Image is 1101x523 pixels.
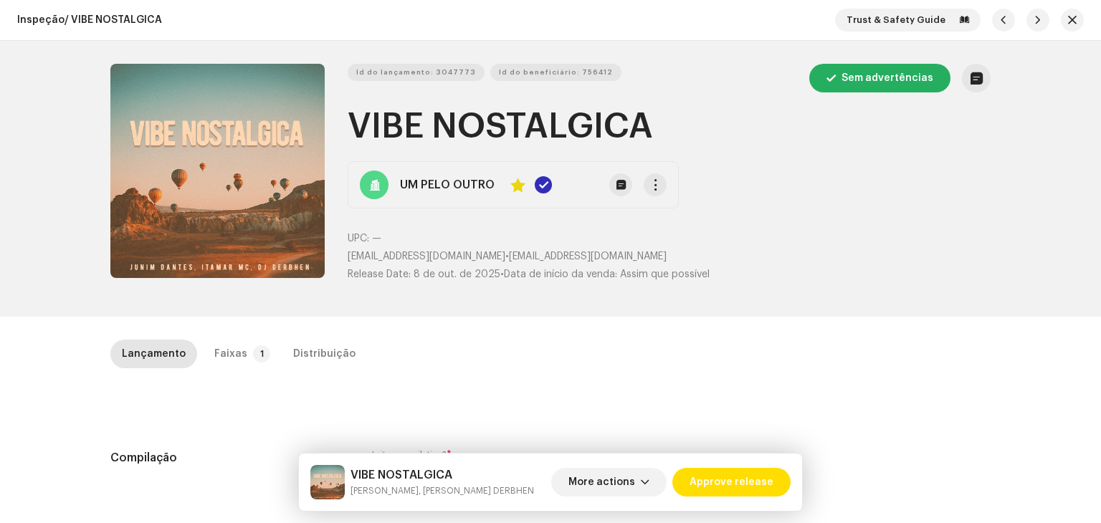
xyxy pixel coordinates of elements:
span: 8 de out. de 2025 [414,269,500,279]
span: Release Date: [348,269,411,279]
button: Id do beneficiário: 756412 [490,64,621,81]
p: • [348,249,991,264]
span: • [348,269,504,279]
button: Approve release [672,468,791,496]
h5: VIBE NOSTALGICA [351,466,534,484]
h1: VIBE NOSTALGICA [348,104,991,150]
img: f3fde0d0-f2f8-4608-80cc-6a9a6dff805e [310,465,345,499]
label: Is it a compilation? [372,449,729,461]
button: Id do lançamento: 3047773 [348,64,485,81]
span: [EMAIL_ADDRESS][DOMAIN_NAME] [509,251,667,261]
button: More actions [551,468,667,496]
span: — [372,234,381,244]
span: Assim que possível [620,269,710,279]
div: Distribuição [293,340,356,368]
p-badge: 1 [253,345,270,363]
strong: UM PELO OUTRO [400,176,495,193]
div: Faixas [214,340,247,368]
span: Id do beneficiário: 756412 [499,58,613,87]
span: Data de início da venda: [504,269,617,279]
span: Approve release [690,468,773,496]
small: VIBE NOSTALGICA [351,484,534,498]
span: Id do lançamento: 3047773 [356,58,476,87]
span: More actions [568,468,635,496]
span: UPC: [348,234,369,244]
span: [EMAIL_ADDRESS][DOMAIN_NAME] [348,251,505,261]
h5: Compilação [110,449,349,466]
